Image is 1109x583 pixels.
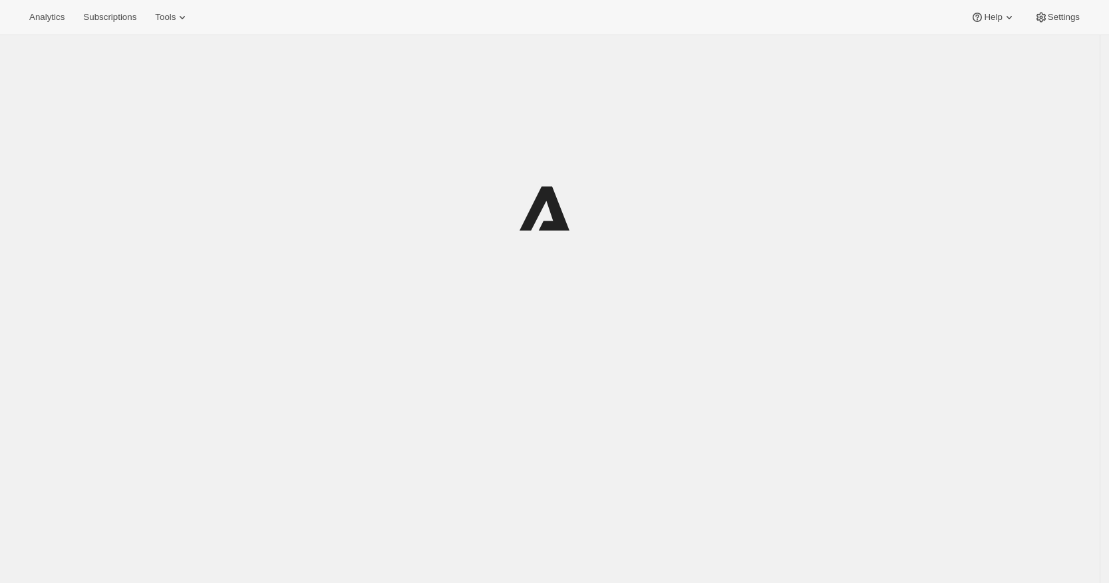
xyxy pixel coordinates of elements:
button: Tools [147,8,197,27]
button: Help [963,8,1023,27]
button: Analytics [21,8,73,27]
span: Help [984,12,1002,23]
button: Settings [1027,8,1088,27]
span: Analytics [29,12,65,23]
span: Settings [1048,12,1080,23]
span: Subscriptions [83,12,136,23]
span: Tools [155,12,176,23]
button: Subscriptions [75,8,144,27]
